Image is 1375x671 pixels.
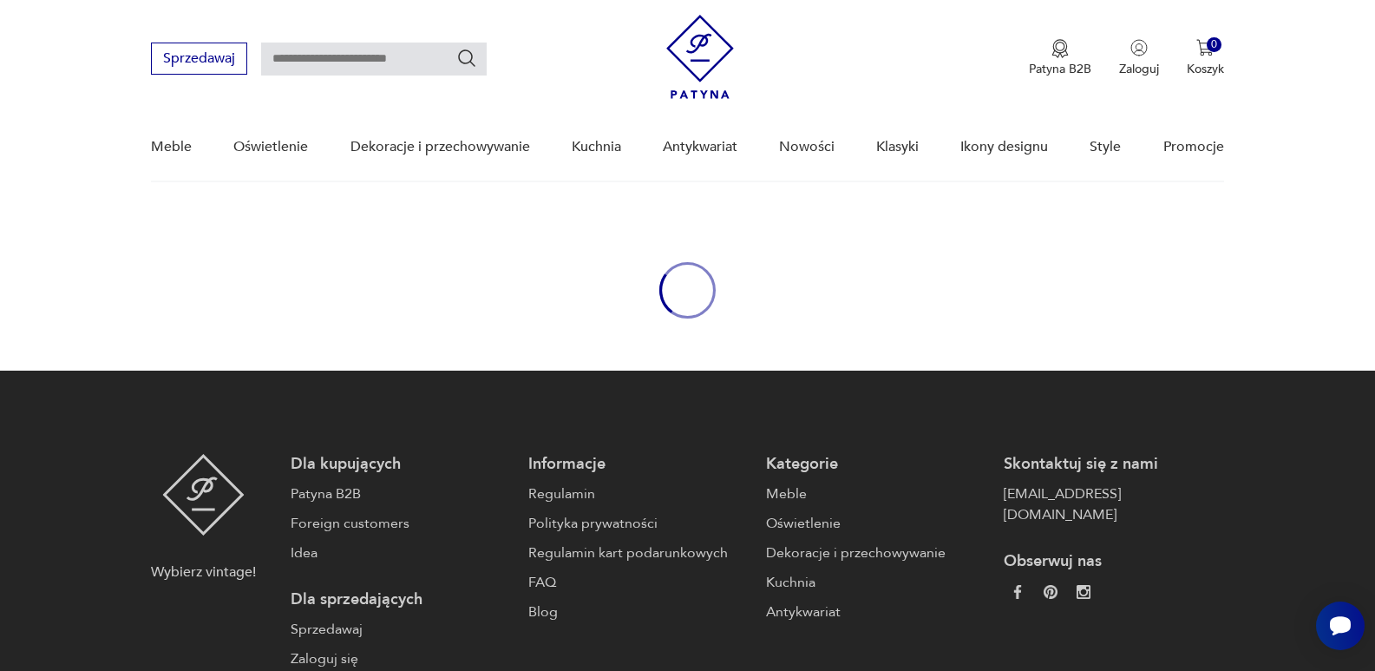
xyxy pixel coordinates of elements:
[456,48,477,69] button: Szukaj
[528,543,749,563] a: Regulamin kart podarunkowych
[350,114,530,181] a: Dekoracje i przechowywanie
[1077,585,1090,599] img: c2fd9cf7f39615d9d6839a72ae8e59e5.webp
[528,572,749,593] a: FAQ
[960,114,1048,181] a: Ikony designu
[291,589,511,610] p: Dla sprzedających
[528,513,749,534] a: Polityka prywatności
[766,543,986,563] a: Dekoracje i przechowywanie
[779,114,835,181] a: Nowości
[1316,602,1365,650] iframe: Smartsupp widget button
[291,454,511,475] p: Dla kupujących
[151,562,256,582] p: Wybierz vintage!
[1029,39,1091,77] a: Ikona medaluPatyna B2B
[291,513,511,534] a: Foreign customers
[1196,39,1214,56] img: Ikona koszyka
[291,543,511,563] a: Idea
[151,43,247,75] button: Sprzedawaj
[1004,551,1224,572] p: Obserwuj nas
[1044,585,1057,599] img: 37d27d81a828e637adc9f9cb2e3d3a8a.webp
[766,513,986,534] a: Oświetlenie
[663,114,737,181] a: Antykwariat
[766,484,986,504] a: Meble
[1051,39,1069,58] img: Ikona medalu
[528,484,749,504] a: Regulamin
[151,54,247,66] a: Sprzedawaj
[291,648,511,669] a: Zaloguj się
[572,114,621,181] a: Kuchnia
[1029,61,1091,77] p: Patyna B2B
[233,114,308,181] a: Oświetlenie
[162,454,245,536] img: Patyna - sklep z meblami i dekoracjami vintage
[1207,37,1221,52] div: 0
[291,484,511,504] a: Patyna B2B
[1187,39,1224,77] button: 0Koszyk
[528,602,749,622] a: Blog
[1011,585,1025,599] img: da9060093f698e4c3cedc1453eec5031.webp
[1119,39,1159,77] button: Zaloguj
[528,454,749,475] p: Informacje
[1130,39,1148,56] img: Ikonka użytkownika
[1029,39,1091,77] button: Patyna B2B
[1004,484,1224,525] a: [EMAIL_ADDRESS][DOMAIN_NAME]
[1163,114,1224,181] a: Promocje
[766,602,986,622] a: Antykwariat
[291,619,511,640] a: Sprzedawaj
[1004,454,1224,475] p: Skontaktuj się z nami
[766,572,986,593] a: Kuchnia
[876,114,919,181] a: Klasyki
[666,15,734,99] img: Patyna - sklep z meblami i dekoracjami vintage
[151,114,192,181] a: Meble
[766,454,986,475] p: Kategorie
[1119,61,1159,77] p: Zaloguj
[1187,61,1224,77] p: Koszyk
[1090,114,1121,181] a: Style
